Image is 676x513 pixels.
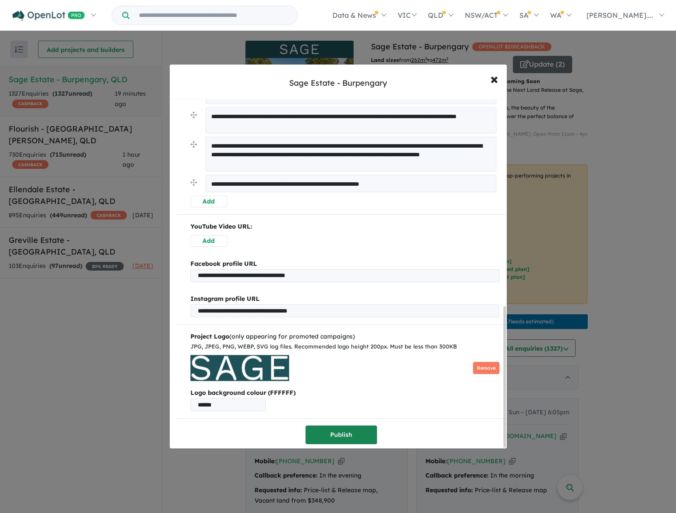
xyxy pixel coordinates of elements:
[586,11,653,19] span: [PERSON_NAME]....
[473,362,499,374] button: Remove
[13,10,85,21] img: Openlot PRO Logo White
[190,235,228,247] button: Add
[190,260,257,268] b: Facebook profile URL
[190,332,229,340] b: Project Logo
[190,196,228,207] button: Add
[190,222,499,232] p: YouTube Video URL:
[289,77,387,89] div: Sage Estate - Burpengary
[190,342,499,352] div: JPG, JPEG, PNG, WEBP, SVG log files. Recommended logo height 200px. Must be less than 300KB
[190,141,197,148] img: drag.svg
[490,69,498,88] span: ×
[190,388,499,398] b: Logo background colour (FFFFFF)
[190,355,290,381] img: Sage%20Estate%20-%20Burpengary%20Logo.jpg
[190,332,499,342] div: (only appearing for promoted campaigns)
[190,179,197,186] img: drag.svg
[190,295,260,303] b: Instagram profile URL
[190,112,197,118] img: drag.svg
[131,6,296,25] input: Try estate name, suburb, builder or developer
[306,426,377,444] button: Publish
